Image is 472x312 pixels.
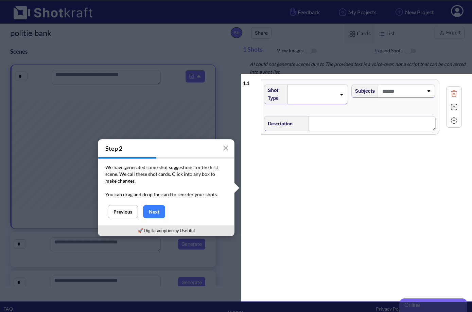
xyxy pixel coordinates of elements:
[264,118,293,129] span: Description
[105,191,227,198] p: You can drag and drop the card to reorder your shots.
[243,76,258,87] div: 1 . 1
[449,102,459,112] img: Expand Icon
[399,297,469,312] iframe: chat widget
[352,86,375,97] span: Subjects
[264,85,284,104] span: Shot Type
[449,88,459,98] img: Trash Icon
[143,205,165,218] button: Next
[98,140,234,157] h4: Step 2
[108,205,138,218] button: Previous
[138,228,195,233] a: 🚀 Digital adoption by Usetiful
[105,164,227,184] p: We have generated some shot suggestions for the first scene. We call these shot cards. Click into...
[449,115,459,126] img: Add Icon
[243,76,462,138] div: 1.1Shot TypeSubjectsDescriptionTrash IconExpand IconAdd Icon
